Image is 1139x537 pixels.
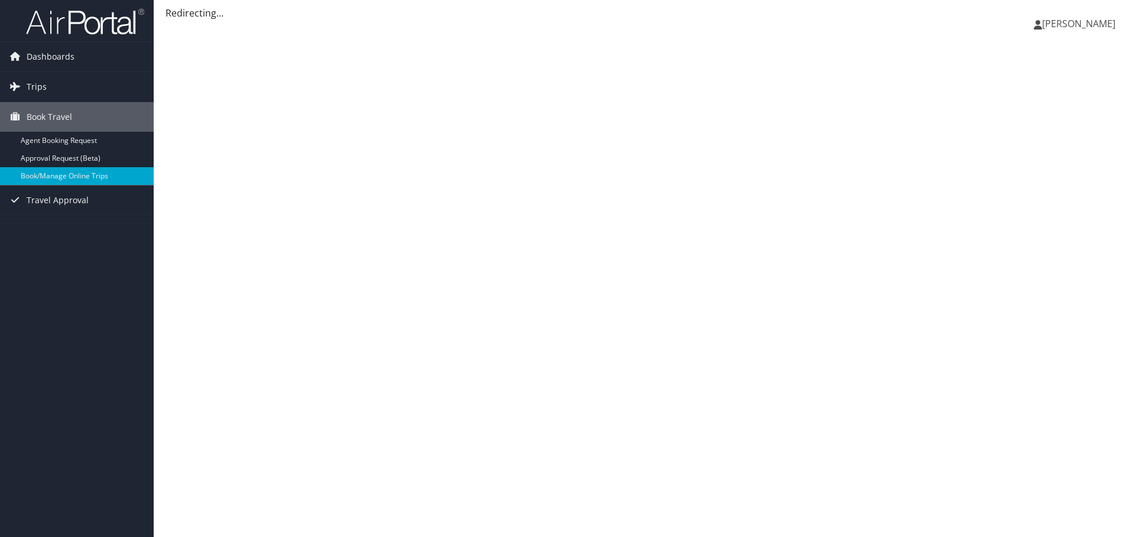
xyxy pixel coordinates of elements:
[166,6,1127,20] div: Redirecting...
[27,42,74,71] span: Dashboards
[26,8,144,35] img: airportal-logo.png
[27,102,72,132] span: Book Travel
[27,185,89,215] span: Travel Approval
[1042,17,1115,30] span: [PERSON_NAME]
[27,72,47,102] span: Trips
[1034,6,1127,41] a: [PERSON_NAME]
